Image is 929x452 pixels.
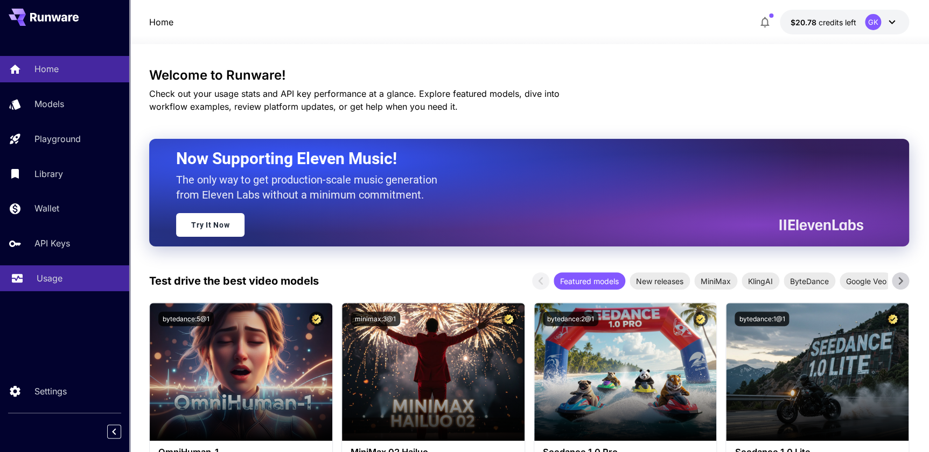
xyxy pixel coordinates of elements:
[309,312,324,326] button: Certified Model – Vetted for best performance and includes a commercial license.
[791,17,856,28] div: $20.78497
[726,303,909,441] img: alt
[34,167,63,180] p: Library
[351,312,400,326] button: minimax:3@1
[501,312,516,326] button: Certified Model – Vetted for best performance and includes a commercial license.
[176,213,245,237] a: Try It Now
[554,272,625,289] div: Featured models
[342,303,525,441] img: alt
[840,272,893,289] div: Google Veo
[865,14,881,30] div: GK
[149,16,173,29] nav: breadcrumb
[693,312,708,326] button: Certified Model – Vetted for best performance and includes a commercial license.
[694,272,737,289] div: MiniMax
[149,68,909,83] h3: Welcome to Runware!
[34,385,67,398] p: Settings
[34,97,64,110] p: Models
[840,276,893,287] span: Google Veo
[554,276,625,287] span: Featured models
[735,312,789,326] button: bytedance:1@1
[34,237,70,250] p: API Keys
[34,202,59,215] p: Wallet
[149,88,560,112] span: Check out your usage stats and API key performance at a glance. Explore featured models, dive int...
[819,18,856,27] span: credits left
[34,62,59,75] p: Home
[150,303,332,441] img: alt
[149,273,319,289] p: Test drive the best video models
[158,312,214,326] button: bytedance:5@1
[780,10,909,34] button: $20.78497GK
[37,272,62,285] p: Usage
[107,425,121,439] button: Collapse sidebar
[784,276,835,287] span: ByteDance
[534,303,717,441] img: alt
[176,149,855,169] h2: Now Supporting Eleven Music!
[694,276,737,287] span: MiniMax
[630,272,690,289] div: New releases
[176,172,445,202] p: The only way to get production-scale music generation from Eleven Labs without a minimum commitment.
[630,276,690,287] span: New releases
[34,132,81,145] p: Playground
[543,312,598,326] button: bytedance:2@1
[115,422,129,441] div: Collapse sidebar
[149,16,173,29] a: Home
[742,272,779,289] div: KlingAI
[784,272,835,289] div: ByteDance
[885,312,900,326] button: Certified Model – Vetted for best performance and includes a commercial license.
[791,18,819,27] span: $20.78
[742,276,779,287] span: KlingAI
